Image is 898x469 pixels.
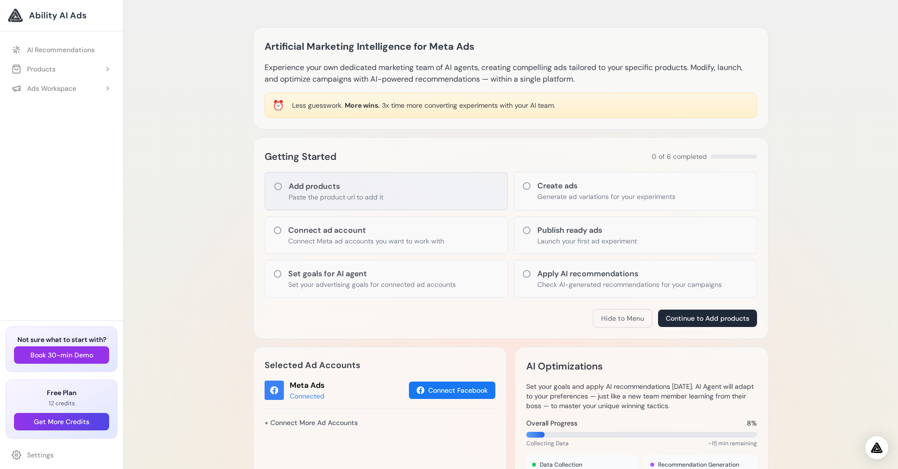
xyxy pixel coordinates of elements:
p: Generate ad variations for your experiments [537,192,675,201]
p: Check AI-generated recommendations for your campaigns [537,280,722,289]
span: Overall Progress [526,418,577,428]
h3: Free Plan [14,388,109,398]
h1: Artificial Marketing Intelligence for Meta Ads [265,39,475,54]
button: Continue to Add products [658,310,757,327]
h3: Set goals for AI agent [288,268,456,280]
a: Ability AI Ads [8,8,115,23]
span: Collecting Data [526,440,569,447]
h3: Connect ad account [288,225,444,236]
h3: Publish ready ads [537,225,637,236]
button: Get More Credits [14,413,109,430]
h2: AI Optimizations [526,358,603,374]
p: 12 credits [14,399,109,407]
a: AI Recommendations [6,41,117,58]
button: Ads Workspace [6,80,117,97]
div: Connected [290,391,324,401]
p: Paste the product url to add it [289,192,383,202]
div: Ads Workspace [12,84,76,93]
button: Book 30-min Demo [14,346,109,364]
div: Open Intercom Messenger [865,436,888,459]
h3: Apply AI recommendations [537,268,722,280]
a: Settings [6,446,117,464]
div: Products [12,64,56,74]
span: 3x time more converting experiments with your AI team. [382,101,555,110]
a: + Connect More Ad Accounts [265,414,358,431]
span: More wins. [345,101,380,110]
button: Hide to Menu [593,309,652,327]
span: Less guesswork. [292,101,343,110]
div: ⏰ [272,99,284,112]
span: 8% [747,418,757,428]
button: Connect Facebook [409,382,495,399]
span: 0 of 6 completed [652,152,707,161]
h2: Getting Started [265,149,337,164]
span: Data Collection [540,461,582,469]
h3: Create ads [537,180,675,192]
span: Recommendation Generation [658,461,739,469]
p: Set your goals and apply AI recommendations [DATE]. AI Agent will adapt to your preferences — jus... [526,382,757,411]
h2: Selected Ad Accounts [265,358,495,372]
div: Meta Ads [290,380,324,391]
h3: Add products [289,181,383,192]
p: Launch your first ad experiment [537,236,637,246]
span: ~15 min remaining [708,440,757,447]
p: Connect Meta ad accounts you want to work with [288,236,444,246]
h3: Not sure what to start with? [14,335,109,344]
button: Products [6,60,117,78]
p: Set your advertising goals for connected ad accounts [288,280,456,289]
span: Ability AI Ads [29,9,86,22]
p: Experience your own dedicated marketing team of AI agents, creating compelling ads tailored to yo... [265,62,757,85]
